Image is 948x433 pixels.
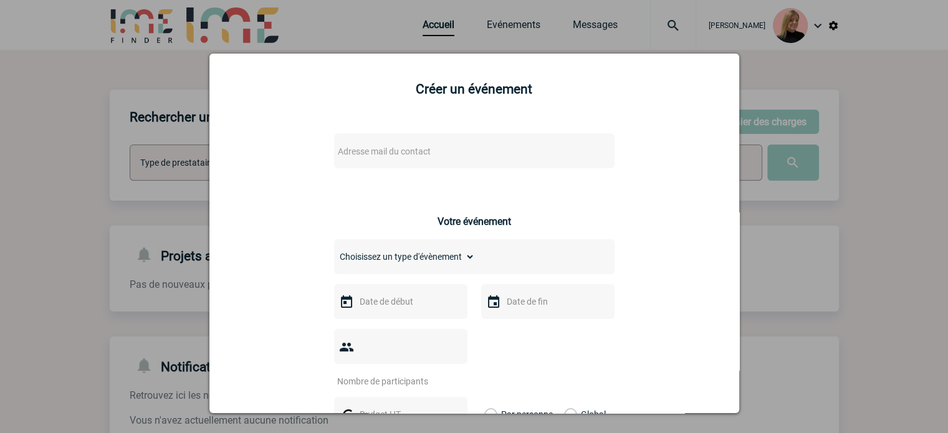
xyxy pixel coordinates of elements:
[338,146,431,156] span: Adresse mail du contact
[438,216,511,227] h3: Votre événement
[357,293,443,310] input: Date de début
[357,406,443,422] input: Budget HT
[484,397,498,432] label: Par personne
[334,373,451,389] input: Nombre de participants
[225,82,724,97] h2: Créer un événement
[564,397,572,432] label: Global
[504,293,590,310] input: Date de fin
